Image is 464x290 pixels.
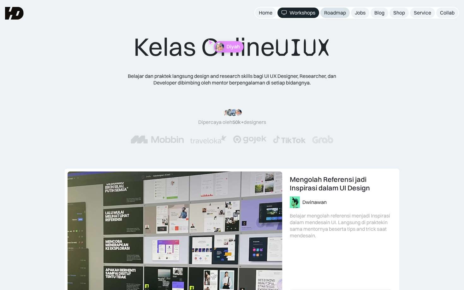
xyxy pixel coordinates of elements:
[277,8,319,18] a: Workshops
[259,9,272,16] div: Home
[436,8,458,18] a: Collab
[371,8,388,18] a: Blog
[232,119,244,125] span: 50k+
[393,9,405,16] div: Shop
[410,8,435,18] a: Service
[227,44,240,50] p: Diyah
[118,73,346,86] div: Belajar dan praktek langsung design and research skills bagi UI UX Designer, Researcher, dan Deve...
[324,9,346,16] div: Roadmap
[355,9,366,16] div: Jobs
[390,8,409,18] a: Shop
[134,32,330,63] div: Kelas Online
[414,9,431,16] div: Service
[198,119,266,125] div: Dipercaya oleh designers
[275,32,330,63] span: UIUX
[320,8,350,18] a: Roadmap
[374,9,384,16] div: Blog
[440,9,455,16] div: Collab
[255,8,276,18] a: Home
[351,8,369,18] a: Jobs
[289,9,315,16] div: Workshops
